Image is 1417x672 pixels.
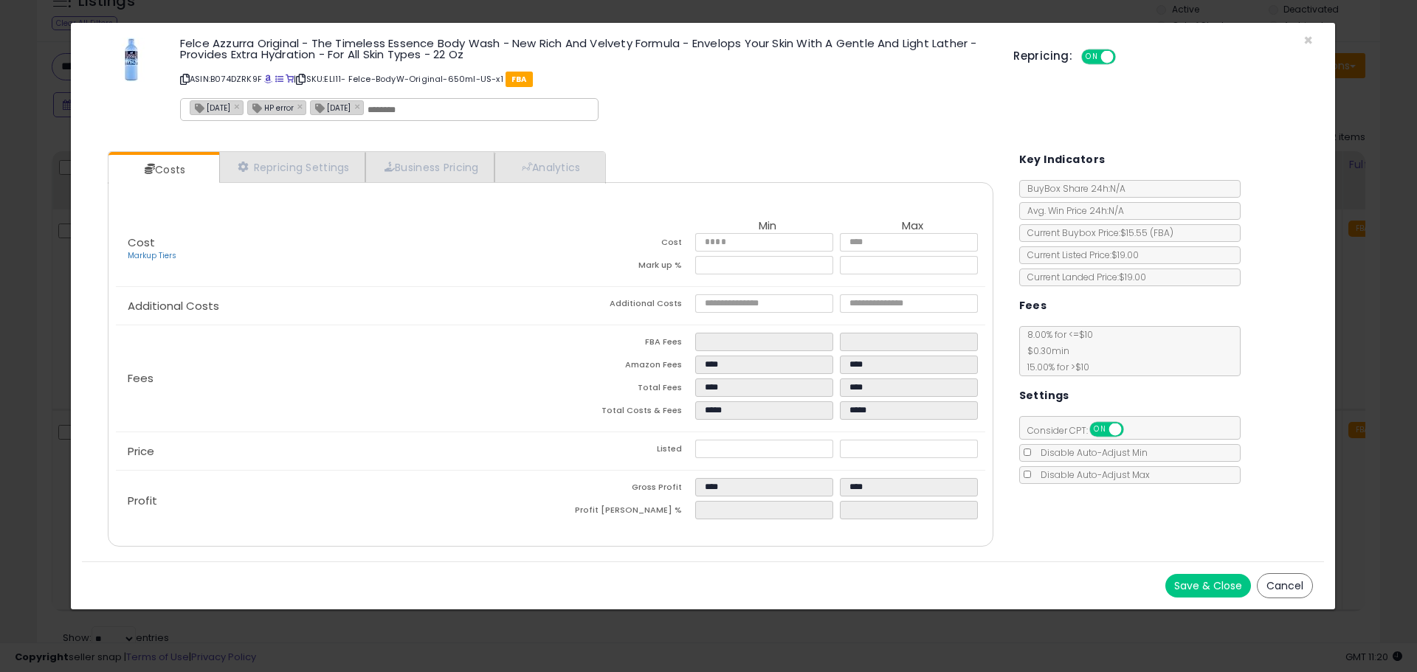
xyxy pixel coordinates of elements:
[1165,574,1251,597] button: Save & Close
[551,256,695,279] td: Mark up %
[1020,204,1124,217] span: Avg. Win Price 24h: N/A
[1114,51,1137,63] span: OFF
[1020,226,1173,239] span: Current Buybox Price:
[1121,423,1145,436] span: OFF
[551,233,695,256] td: Cost
[1091,423,1109,436] span: ON
[108,155,218,184] a: Costs
[1019,297,1047,315] h5: Fees
[365,152,494,182] a: Business Pricing
[840,220,985,233] th: Max
[116,237,551,262] p: Cost
[109,38,154,82] img: 311D9bw7A0L._SL60_.jpg
[180,38,991,60] h3: Felce Azzurra Original - The Timeless Essence Body Wash - New Rich And Velvety Formula - Envelops...
[1150,226,1173,239] span: ( FBA )
[1120,226,1173,239] span: $15.55
[1033,468,1150,481] span: Disable Auto-Adjust Max
[354,100,363,113] a: ×
[116,373,551,384] p: Fees
[1083,51,1101,63] span: ON
[1019,387,1069,405] h5: Settings
[311,101,351,114] span: [DATE]
[297,100,306,113] a: ×
[551,378,695,401] td: Total Fees
[116,300,551,312] p: Additional Costs
[1020,361,1089,373] span: 15.00 % for > $10
[1020,344,1069,357] span: $0.30 min
[1020,271,1146,283] span: Current Landed Price: $19.00
[275,73,283,85] a: All offer listings
[551,401,695,424] td: Total Costs & Fees
[695,220,840,233] th: Min
[1020,249,1139,261] span: Current Listed Price: $19.00
[506,72,533,87] span: FBA
[264,73,272,85] a: BuyBox page
[190,101,230,114] span: [DATE]
[551,501,695,524] td: Profit [PERSON_NAME] %
[234,100,243,113] a: ×
[551,478,695,501] td: Gross Profit
[1033,446,1148,459] span: Disable Auto-Adjust Min
[219,152,365,182] a: Repricing Settings
[551,294,695,317] td: Additional Costs
[1019,150,1106,169] h5: Key Indicators
[1020,424,1143,437] span: Consider CPT:
[116,446,551,457] p: Price
[180,67,991,91] p: ASIN: B074DZRK9F | SKU: ELI11- Felce-BodyW-Original-650ml-US-x1
[1013,50,1072,62] h5: Repricing:
[551,333,695,356] td: FBA Fees
[128,250,176,261] a: Markup Tiers
[286,73,294,85] a: Your listing only
[1303,30,1313,51] span: ×
[494,152,604,182] a: Analytics
[248,101,294,114] span: HP error
[551,356,695,378] td: Amazon Fees
[1020,182,1125,195] span: BuyBox Share 24h: N/A
[1020,328,1093,373] span: 8.00 % for <= $10
[551,440,695,463] td: Listed
[116,495,551,507] p: Profit
[1257,573,1313,598] button: Cancel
